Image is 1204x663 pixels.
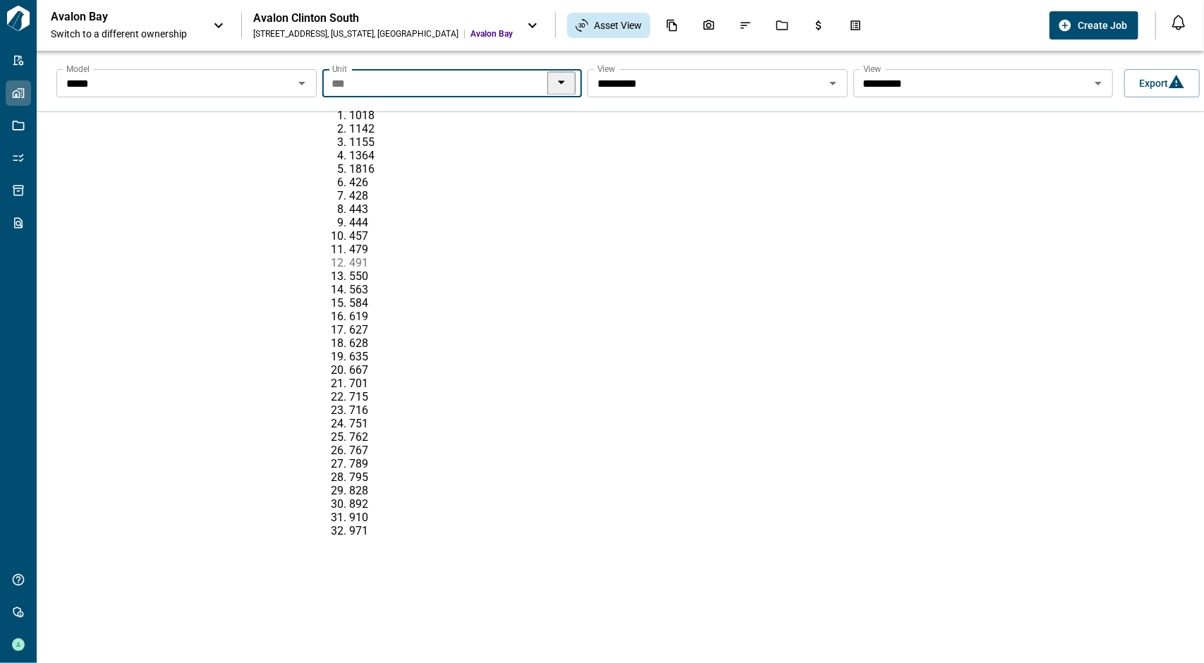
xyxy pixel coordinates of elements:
[1124,69,1200,97] button: Export
[349,176,580,189] li: 426
[253,28,458,39] div: [STREET_ADDRESS] , [US_STATE] , [GEOGRAPHIC_DATA]
[349,484,580,497] li: 828
[657,13,687,37] div: Documents
[349,269,580,283] li: 550
[349,256,580,269] li: 491
[349,229,580,243] li: 457
[567,13,650,38] div: Asset View
[349,296,580,310] li: 584
[349,444,580,457] li: 767
[349,470,580,484] li: 795
[349,336,580,350] li: 628
[1088,73,1108,93] button: Open
[767,13,797,37] div: Jobs
[731,13,760,37] div: Issues & Info
[349,122,580,135] li: 1142
[863,63,882,75] label: View
[349,524,580,537] li: 971
[349,243,580,256] li: 479
[349,109,580,122] li: 1018
[1139,76,1168,90] span: Export
[349,377,580,390] li: 701
[470,28,513,39] span: Avalon Bay
[349,350,580,363] li: 635
[594,18,642,32] span: Asset View
[349,323,580,336] li: 627
[349,283,580,296] li: 563
[694,13,724,37] div: Photos
[349,310,580,323] li: 619
[349,189,580,202] li: 428
[349,457,580,470] li: 789
[547,72,576,95] button: Close
[349,430,580,444] li: 762
[349,417,580,430] li: 751
[51,10,178,24] p: Avalon Bay
[349,216,580,229] li: 444
[349,403,580,417] li: 716
[349,390,580,403] li: 715
[349,162,580,176] li: 1816
[804,13,834,37] div: Budgets
[292,73,312,93] button: Open
[332,63,347,75] label: Unit
[349,363,580,377] li: 667
[823,73,843,93] button: Open
[349,497,580,511] li: 892
[597,63,616,75] label: View
[1167,11,1190,34] button: Open notification feed
[841,13,870,37] div: Takeoff Center
[66,63,90,75] label: Model
[349,511,580,524] li: 910
[253,11,513,25] div: Avalon Clinton South
[1078,18,1127,32] span: Create Job
[1050,11,1138,39] button: Create Job
[349,135,580,149] li: 1155
[51,27,199,41] span: Switch to a different ownership
[349,202,580,216] li: 443
[349,149,580,162] li: 1364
